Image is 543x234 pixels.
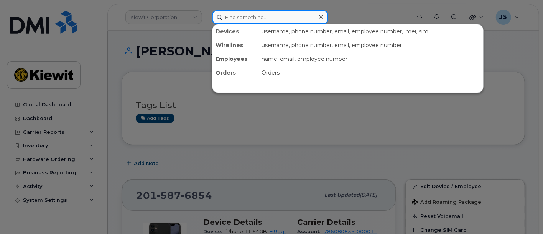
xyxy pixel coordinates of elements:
[212,24,258,38] div: Devices
[212,38,258,52] div: Wirelines
[212,66,258,80] div: Orders
[258,66,483,80] div: Orders
[510,201,537,228] iframe: Messenger Launcher
[258,24,483,38] div: username, phone number, email, employee number, imei, sim
[258,52,483,66] div: name, email, employee number
[212,52,258,66] div: Employees
[258,38,483,52] div: username, phone number, email, employee number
